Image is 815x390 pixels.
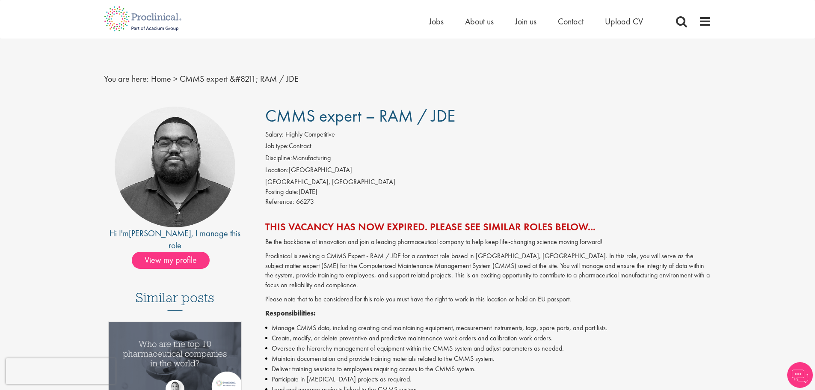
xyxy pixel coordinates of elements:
label: Salary: [265,130,284,140]
a: About us [465,16,494,27]
p: Be the backbone of innovation and join a leading pharmaceutical company to help keep life-changin... [265,237,711,247]
li: Maintain documentation and provide training materials related to the CMMS system. [265,354,711,364]
p: Proclinical is seeking a CMMS Expert - RAM / JDE for a contract role based in [GEOGRAPHIC_DATA], ... [265,251,711,290]
li: Contract [265,141,711,153]
div: [DATE] [265,187,711,197]
li: [GEOGRAPHIC_DATA] [265,165,711,177]
a: View my profile [132,253,218,265]
label: Reference: [265,197,294,207]
h3: Similar posts [136,290,214,311]
span: Posting date: [265,187,299,196]
span: You are here: [104,73,149,84]
a: Join us [515,16,536,27]
span: > [173,73,178,84]
span: CMMS expert – RAM / JDE [265,105,455,127]
li: Manufacturing [265,153,711,165]
span: CMMS expert &#8211; RAM / JDE [180,73,299,84]
div: Hi I'm , I manage this role [104,227,246,252]
div: [GEOGRAPHIC_DATA], [GEOGRAPHIC_DATA] [265,177,711,187]
a: breadcrumb link [151,73,171,84]
li: Oversee the hierarchy management of equipment within the CMMS system and adjust parameters as nee... [265,343,711,354]
a: Contact [558,16,584,27]
span: Highly Competitive [285,130,335,139]
p: Please note that to be considered for this role you must have the right to work in this location ... [265,295,711,304]
strong: Responsibilities: [265,309,316,318]
li: Deliver training sessions to employees requiring access to the CMMS system. [265,364,711,374]
a: [PERSON_NAME] [129,228,191,239]
li: Participate in [MEDICAL_DATA] projects as required. [265,374,711,384]
img: Chatbot [787,362,813,388]
h2: This vacancy has now expired. Please see similar roles below... [265,221,711,232]
iframe: reCAPTCHA [6,358,116,384]
li: Manage CMMS data, including creating and maintaining equipment, measurement instruments, tags, sp... [265,323,711,333]
label: Job type: [265,141,289,151]
img: imeage of recruiter Ashley Bennett [115,107,235,227]
a: Jobs [429,16,444,27]
li: Create, modify, or delete preventive and predictive maintenance work orders and calibration work ... [265,333,711,343]
label: Discipline: [265,153,292,163]
span: 66273 [296,197,314,206]
label: Location: [265,165,289,175]
span: View my profile [132,252,210,269]
a: Upload CV [605,16,643,27]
